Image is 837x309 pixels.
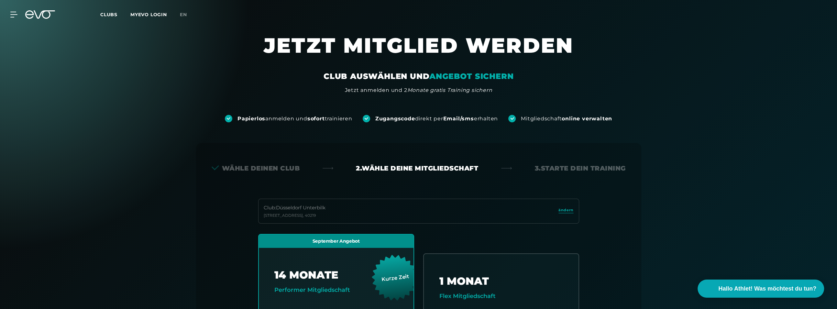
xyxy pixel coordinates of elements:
span: Hallo Athlet! Was möchtest du tun? [718,284,816,293]
em: Monate gratis Training sichern [407,87,492,93]
strong: sofort [307,116,325,122]
button: Hallo Athlet! Was möchtest du tun? [698,280,824,298]
h1: JETZT MITGLIED WERDEN [225,32,613,71]
a: Clubs [100,11,130,17]
div: direkt per erhalten [375,115,498,122]
strong: Email/sms [443,116,474,122]
strong: Zugangscode [375,116,415,122]
div: Club : Düsseldorf Unterbilk [264,204,325,212]
div: CLUB AUSWÄHLEN UND [324,71,513,82]
a: en [180,11,195,18]
div: anmelden und trainieren [237,115,352,122]
span: en [180,12,187,17]
span: Clubs [100,12,117,17]
div: 3. Starte dein Training [535,164,626,173]
div: Mitgliedschaft [521,115,612,122]
a: MYEVO LOGIN [130,12,167,17]
strong: online verwalten [562,116,612,122]
div: Wähle deinen Club [212,164,300,173]
div: Jetzt anmelden und 2 [345,86,492,94]
strong: Papierlos [237,116,265,122]
em: ANGEBOT SICHERN [429,72,513,81]
div: [STREET_ADDRESS] , 40219 [264,213,325,218]
a: ändern [558,207,573,215]
span: ändern [558,207,573,213]
div: 2. Wähle deine Mitgliedschaft [356,164,478,173]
